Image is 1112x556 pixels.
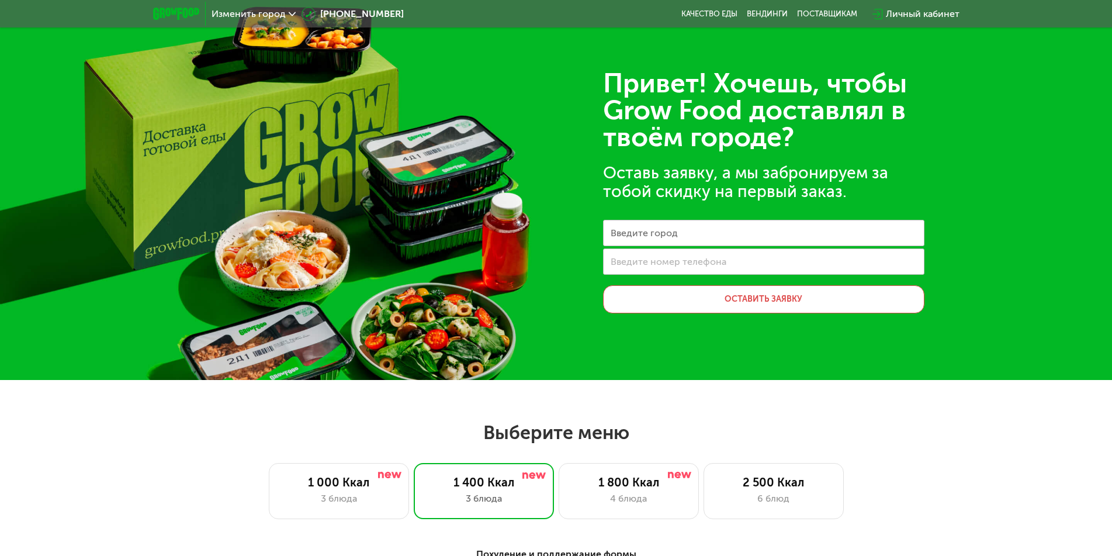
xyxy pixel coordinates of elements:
[426,475,542,489] div: 1 400 Ккал
[37,421,1075,444] h2: Выберите меню
[212,9,286,19] span: Изменить город
[716,475,832,489] div: 2 500 Ккал
[797,9,857,19] div: поставщикам
[611,230,678,236] label: Введите город
[302,7,404,21] a: [PHONE_NUMBER]
[747,9,788,19] a: Вендинги
[571,492,687,506] div: 4 блюда
[603,70,924,151] div: Привет! Хочешь, чтобы Grow Food доставлял в твоём городе?
[603,285,924,313] button: Оставить заявку
[426,492,542,506] div: 3 блюда
[681,9,737,19] a: Качество еды
[716,492,832,506] div: 6 блюд
[603,164,924,201] div: Оставь заявку, а мы забронируем за тобой скидку на первый заказ.
[281,475,397,489] div: 1 000 Ккал
[281,492,397,506] div: 3 блюда
[571,475,687,489] div: 1 800 Ккал
[886,7,959,21] div: Личный кабинет
[611,258,726,265] label: Введите номер телефона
